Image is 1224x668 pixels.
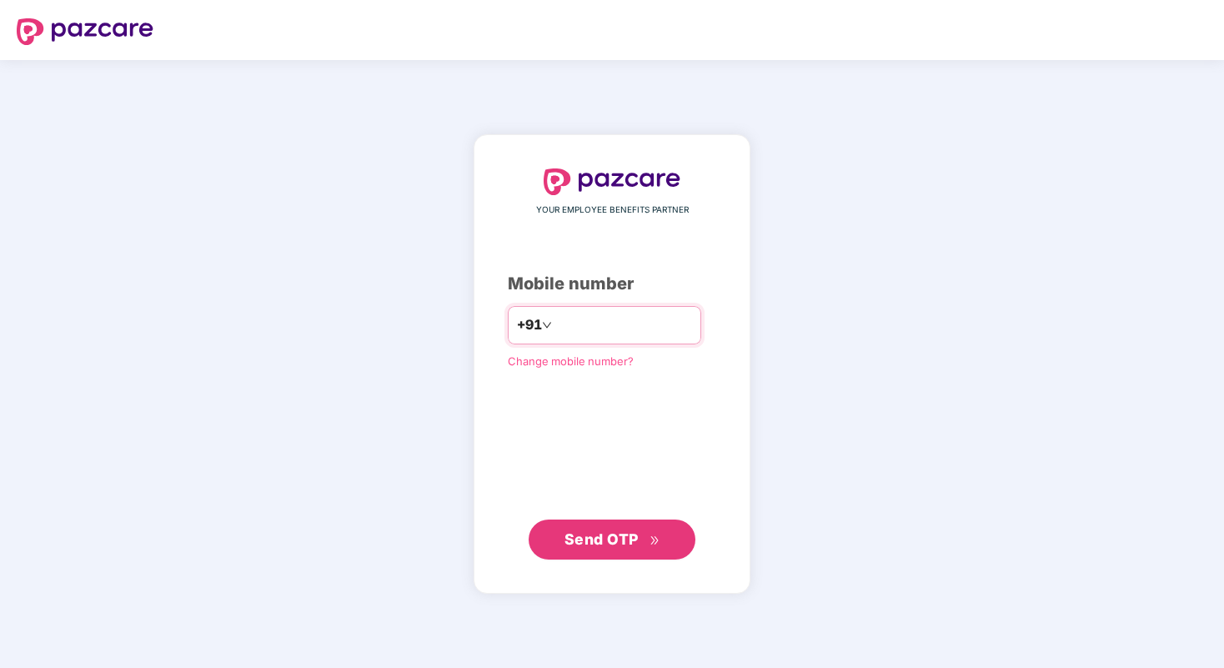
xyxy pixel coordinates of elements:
[508,354,634,368] a: Change mobile number?
[542,320,552,330] span: down
[544,168,680,195] img: logo
[564,530,639,548] span: Send OTP
[650,535,660,546] span: double-right
[529,520,695,560] button: Send OTPdouble-right
[508,271,716,297] div: Mobile number
[17,18,153,45] img: logo
[536,203,689,217] span: YOUR EMPLOYEE BENEFITS PARTNER
[517,314,542,335] span: +91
